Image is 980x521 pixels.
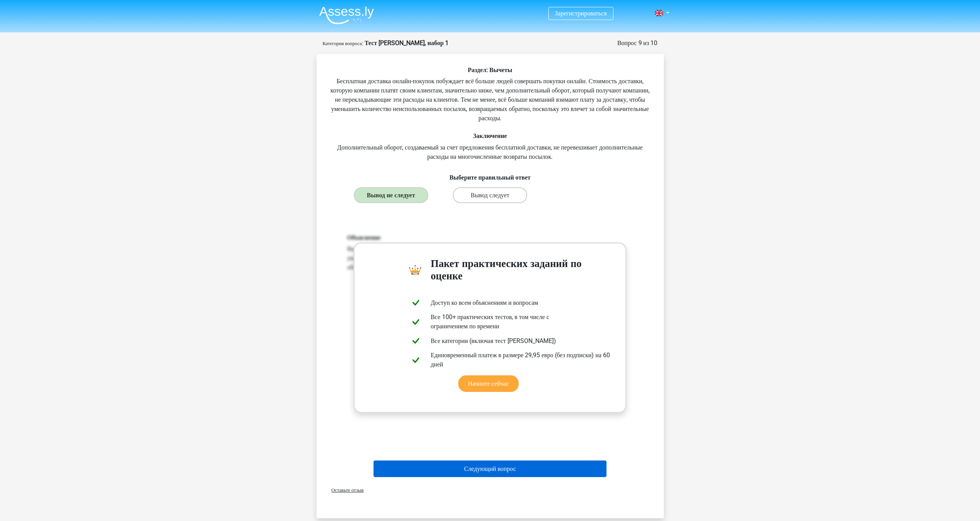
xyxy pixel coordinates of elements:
a: Зарегистрироваться [555,10,607,17]
font: Категория вопроса: [323,40,363,46]
font: Следующий вопрос [464,465,516,472]
font: Заключение [473,132,507,139]
font: Выберите правильный ответ [449,174,531,181]
font: Вопрос 9 из 10 [617,39,658,47]
a: Начните сейчас [458,375,519,392]
button: Следующий вопрос [374,460,606,477]
font: Бесплатная доставка онлайн-покупок побуждает всё больше людей совершать покупки онлайн. Стоимость... [330,77,650,122]
font: Оставьте отзыв [332,487,364,493]
font: Тест [PERSON_NAME], набор 1 [365,39,449,47]
img: Оценочно [319,6,374,24]
font: Раздел: Вычеты [468,66,513,74]
font: Вывод не следует [367,192,415,199]
font: Вывод следует [471,192,509,199]
font: Вывод не следует. Просто утверждается, что многие компании взимают плату за доставку, но не указы... [347,245,621,271]
font: Объяснение [347,234,381,241]
font: Дополнительный оборот, создаваемый за счет предложения бесплатной доставки, не перевешивает допол... [337,144,643,160]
